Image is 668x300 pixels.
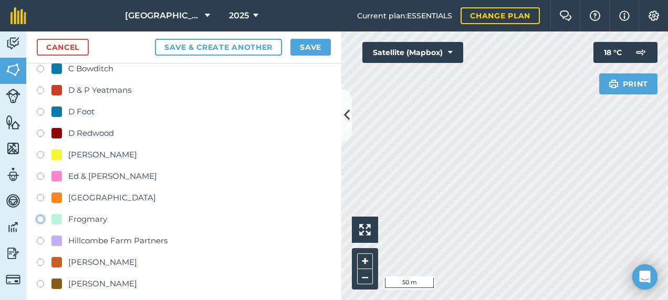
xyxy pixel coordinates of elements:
img: svg+xml;base64,PHN2ZyB4bWxucz0iaHR0cDovL3d3dy53My5vcmcvMjAwMC9zdmciIHdpZHRoPSI1NiIgaGVpZ2h0PSI2MC... [6,114,20,130]
span: [GEOGRAPHIC_DATA] [125,9,201,22]
img: svg+xml;base64,PHN2ZyB4bWxucz0iaHR0cDovL3d3dy53My5vcmcvMjAwMC9zdmciIHdpZHRoPSI1NiIgaGVpZ2h0PSI2MC... [6,141,20,156]
img: fieldmargin Logo [11,7,26,24]
div: [PERSON_NAME] [68,148,137,161]
button: Save & Create Another [155,39,282,56]
button: Save [290,39,331,56]
div: C Bowditch [68,62,113,75]
button: 18 °C [593,42,657,63]
div: D Foot [68,105,95,118]
span: Current plan : ESSENTIALS [357,10,452,22]
img: A cog icon [648,10,660,21]
img: svg+xml;base64,PD94bWwgdmVyc2lvbj0iMS4wIiBlbmNvZGluZz0idXRmLTgiPz4KPCEtLSBHZW5lcmF0b3I6IEFkb2JlIE... [6,167,20,183]
div: [GEOGRAPHIC_DATA] [68,191,156,204]
img: svg+xml;base64,PD94bWwgdmVyc2lvbj0iMS4wIiBlbmNvZGluZz0idXRmLTgiPz4KPCEtLSBHZW5lcmF0b3I6IEFkb2JlIE... [6,36,20,51]
img: svg+xml;base64,PD94bWwgdmVyc2lvbj0iMS4wIiBlbmNvZGluZz0idXRmLTgiPz4KPCEtLSBHZW5lcmF0b3I6IEFkb2JlIE... [6,245,20,261]
img: A question mark icon [589,10,601,21]
img: Four arrows, one pointing top left, one top right, one bottom right and the last bottom left [359,224,371,235]
img: svg+xml;base64,PD94bWwgdmVyc2lvbj0iMS4wIiBlbmNvZGluZz0idXRmLTgiPz4KPCEtLSBHZW5lcmF0b3I6IEFkb2JlIE... [6,193,20,209]
div: Open Intercom Messenger [632,264,657,290]
img: svg+xml;base64,PHN2ZyB4bWxucz0iaHR0cDovL3d3dy53My5vcmcvMjAwMC9zdmciIHdpZHRoPSIxOSIgaGVpZ2h0PSIyNC... [609,78,619,90]
img: svg+xml;base64,PD94bWwgdmVyc2lvbj0iMS4wIiBlbmNvZGluZz0idXRmLTgiPz4KPCEtLSBHZW5lcmF0b3I6IEFkb2JlIE... [6,219,20,235]
a: Cancel [37,39,89,56]
button: – [357,269,373,284]
div: D & P Yeatmans [68,84,131,97]
img: svg+xml;base64,PD94bWwgdmVyc2lvbj0iMS4wIiBlbmNvZGluZz0idXRmLTgiPz4KPCEtLSBHZW5lcmF0b3I6IEFkb2JlIE... [6,89,20,103]
div: Ed & [PERSON_NAME] [68,170,157,183]
div: Frogmary [68,213,107,226]
div: Hillcombe Farm Partners [68,234,168,247]
span: 18 ° C [604,42,622,63]
img: svg+xml;base64,PD94bWwgdmVyc2lvbj0iMS4wIiBlbmNvZGluZz0idXRmLTgiPz4KPCEtLSBHZW5lcmF0b3I6IEFkb2JlIE... [630,42,651,63]
img: svg+xml;base64,PD94bWwgdmVyc2lvbj0iMS4wIiBlbmNvZGluZz0idXRmLTgiPz4KPCEtLSBHZW5lcmF0b3I6IEFkb2JlIE... [6,272,20,287]
img: svg+xml;base64,PHN2ZyB4bWxucz0iaHR0cDovL3d3dy53My5vcmcvMjAwMC9zdmciIHdpZHRoPSIxNyIgaGVpZ2h0PSIxNy... [619,9,630,22]
div: [PERSON_NAME] [68,256,137,269]
a: Change plan [461,7,540,24]
img: svg+xml;base64,PHN2ZyB4bWxucz0iaHR0cDovL3d3dy53My5vcmcvMjAwMC9zdmciIHdpZHRoPSI1NiIgaGVpZ2h0PSI2MC... [6,62,20,78]
button: Print [599,73,658,94]
img: Two speech bubbles overlapping with the left bubble in the forefront [559,10,572,21]
div: D Redwood [68,127,114,140]
span: 2025 [229,9,249,22]
button: Satellite (Mapbox) [362,42,463,63]
div: [PERSON_NAME] [68,277,137,290]
button: + [357,253,373,269]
